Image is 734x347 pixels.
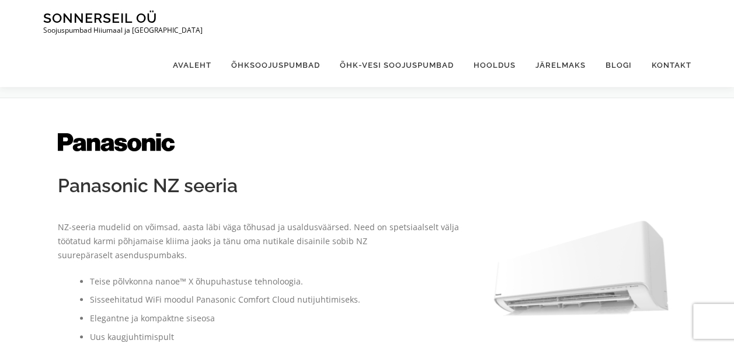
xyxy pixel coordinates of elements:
li: Teise põlvkonna nanoe™ X õhupuhastuse tehnoloogia. [90,275,462,289]
li: Uus kaugjuhtimispult [90,330,462,344]
a: Sonnerseil OÜ [43,10,157,26]
a: Õhk-vesi soojuspumbad [330,43,464,87]
p: Soojuspumbad Hiiumaal ja [GEOGRAPHIC_DATA] [43,26,203,34]
a: Blogi [596,43,642,87]
a: Kontakt [642,43,691,87]
a: Hooldus [464,43,526,87]
img: INDOOR_CS-NZ35YKE_A OPEN VANE [493,220,669,317]
a: Järelmaks [526,43,596,87]
a: Avaleht [163,43,221,87]
li: Sisseehitatud WiFi moodul Panasonic Comfort Cloud nutijuhtimiseks. [90,293,462,307]
p: NZ-seeria mudelid on võimsad, aasta läbi väga tõhusad ja usaldusväärsed. Need on spetsiaalselt vä... [58,220,462,262]
span: Panasonic NZ seeria [58,175,238,196]
img: Panasonic_logo.svg [58,133,175,151]
a: Õhksoojuspumbad [221,43,330,87]
li: Elegantne ja kompaktne siseosa [90,311,462,325]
